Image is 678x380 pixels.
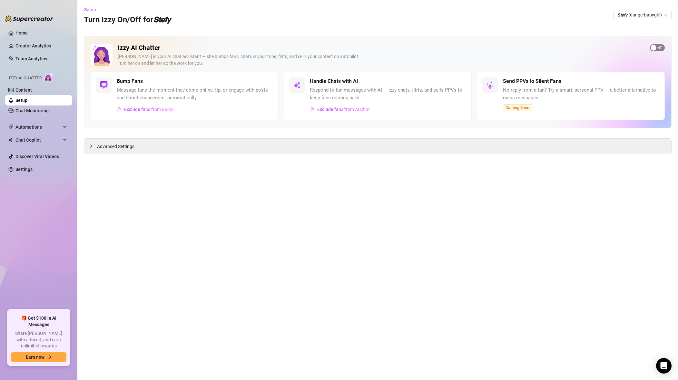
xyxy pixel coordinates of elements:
span: Share [PERSON_NAME] with a friend, and earn unlimited rewards [11,330,66,349]
a: Setup [15,98,27,103]
a: Chat Monitoring [15,108,49,113]
img: svg%3e [100,81,108,89]
img: svg%3e [293,81,301,89]
div: Open Intercom Messenger [656,358,672,374]
span: collapsed [89,144,93,148]
button: Earn nowarrow-right [11,352,66,362]
h3: Turn Izzy On/Off for 𝙎𝙩𝙚𝙛𝙮 [84,15,171,25]
span: Automations [15,122,61,132]
button: Exclude fans from Bump [117,104,174,115]
span: Coming Soon [503,104,532,111]
img: logo-BBDzfeDw.svg [5,15,54,22]
h5: Send PPVs to Silent Fans [503,77,561,85]
span: team [664,13,668,17]
span: thunderbolt [8,125,14,130]
a: Content [15,87,32,93]
h2: Izzy AI Chatter [118,44,645,52]
a: Settings [15,167,33,172]
a: Discover Viral Videos [15,154,59,159]
span: No reply from a fan? Try a smart, personal PPV — a better alternative to mass messages. [503,86,659,102]
div: [PERSON_NAME] is your AI chat assistant — she bumps fans, chats in your tone, flirts, and sells y... [118,53,645,67]
span: Earn now [26,355,44,360]
button: Setup [84,5,101,15]
span: 🎁 Get $100 in AI Messages [11,315,66,328]
img: Chat Copilot [8,138,13,142]
button: Exclude fans from AI Chat [310,104,370,115]
span: Izzy AI Chatter [9,75,42,81]
div: collapsed [89,143,97,150]
span: Respond to fan messages with AI — Izzy chats, flirts, and sells PPVs to keep fans coming back. [310,86,466,102]
span: Advanced Settings [97,143,134,150]
h5: Bump Fans [117,77,143,85]
span: Exclude fans from AI Chat [317,107,370,112]
img: svg%3e [117,107,122,112]
a: Home [15,30,28,35]
a: Creator Analytics [15,41,67,51]
span: Message fans the moment they come online, tip, or engage with posts — and boost engagement automa... [117,86,273,102]
a: Team Analytics [15,56,47,61]
span: Setup [84,7,96,12]
span: arrow-right [47,355,52,359]
span: 𝙎𝙩𝙚𝙛𝙮 (dangerbabygirl) [617,10,668,20]
img: svg%3e [486,81,494,89]
img: Izzy AI Chatter [91,44,113,66]
img: AI Chatter [44,73,54,82]
span: Chat Copilot [15,135,61,145]
span: Exclude fans from Bump [124,107,174,112]
img: svg%3e [310,107,315,112]
h5: Handle Chats with AI [310,77,358,85]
